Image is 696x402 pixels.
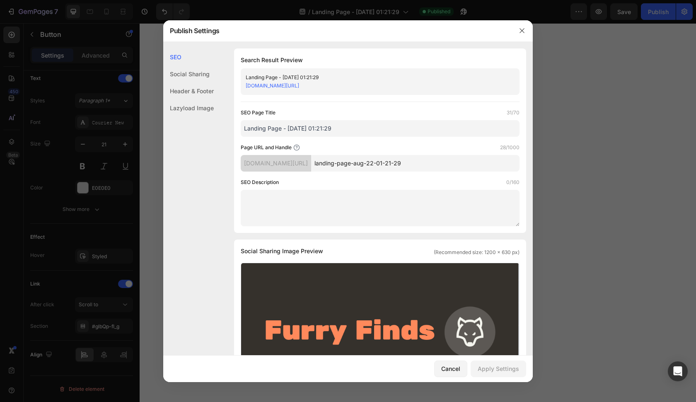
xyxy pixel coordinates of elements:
[241,55,520,65] h1: Search Result Preview
[241,246,323,256] span: Social Sharing Image Preview
[478,364,519,373] div: Apply Settings
[163,20,511,41] div: Publish Settings
[241,143,292,152] label: Page URL and Handle
[163,82,214,99] div: Header & Footer
[163,65,214,82] div: Social Sharing
[241,109,275,117] label: SEO Page Title
[434,361,467,377] button: Cancel
[311,155,520,172] input: Handle
[246,82,299,89] a: [DOMAIN_NAME][URL]
[241,155,311,172] div: [DOMAIN_NAME][URL]
[441,364,460,373] div: Cancel
[163,99,214,116] div: Lazyload Image
[241,120,520,137] input: Title
[471,361,526,377] button: Apply Settings
[507,109,520,117] label: 31/70
[668,361,688,381] div: Open Intercom Messenger
[434,249,520,256] span: (Recommended size: 1200 x 630 px)
[500,143,520,152] label: 28/1000
[241,178,279,186] label: SEO Description
[163,48,214,65] div: SEO
[506,178,520,186] label: 0/160
[246,73,501,82] div: Landing Page - [DATE] 01:21:29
